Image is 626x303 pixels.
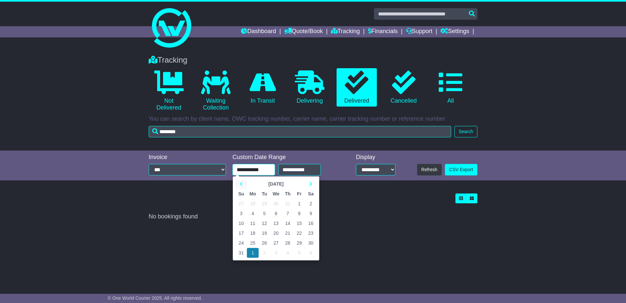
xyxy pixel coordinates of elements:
a: Not Delivered [149,68,189,114]
th: Fr [293,189,305,199]
td: 5 [293,248,305,258]
td: 27 [235,199,247,209]
td: 25 [247,238,259,248]
td: 15 [293,218,305,228]
td: 20 [270,228,282,238]
th: We [270,189,282,199]
a: In Transit [243,68,283,107]
a: Cancelled [383,68,424,107]
a: CSV Export [445,164,477,175]
td: 26 [259,238,270,248]
td: 9 [305,209,317,218]
td: 28 [247,199,259,209]
a: Delivered [337,68,377,107]
td: 27 [270,238,282,248]
th: Su [235,189,247,199]
p: You can search by client name, OWC tracking number, carrier name, carrier tracking number or refe... [149,115,477,123]
td: 3 [270,248,282,258]
th: Mo [247,189,259,199]
a: All [431,68,471,107]
div: Display [356,154,396,161]
button: Refresh [417,164,442,175]
td: 12 [259,218,270,228]
td: 6 [305,248,317,258]
a: Tracking [331,26,360,37]
th: Th [282,189,293,199]
span: © One World Courier 2025. All rights reserved. [108,295,202,301]
td: 23 [305,228,317,238]
div: Invoice [149,154,226,161]
a: Waiting Collection [195,68,236,114]
td: 2 [259,248,270,258]
td: 30 [305,238,317,248]
th: Select Month [247,179,305,189]
div: Custom Date Range [232,154,338,161]
td: 1 [247,248,259,258]
td: 5 [259,209,270,218]
td: 10 [235,218,247,228]
td: 7 [282,209,293,218]
div: Tracking [145,55,481,65]
td: 17 [235,228,247,238]
td: 6 [270,209,282,218]
div: No bookings found [149,213,477,220]
button: Search [454,126,477,137]
td: 1 [293,199,305,209]
a: Dashboard [241,26,276,37]
td: 8 [293,209,305,218]
td: 30 [270,199,282,209]
td: 4 [247,209,259,218]
td: 18 [247,228,259,238]
td: 4 [282,248,293,258]
td: 29 [293,238,305,248]
td: 22 [293,228,305,238]
td: 31 [282,199,293,209]
td: 19 [259,228,270,238]
td: 11 [247,218,259,228]
td: 16 [305,218,317,228]
th: Tu [259,189,270,199]
th: Sa [305,189,317,199]
td: 21 [282,228,293,238]
td: 14 [282,218,293,228]
td: 2 [305,199,317,209]
td: 28 [282,238,293,248]
td: 31 [235,248,247,258]
td: 29 [259,199,270,209]
a: Quote/Book [284,26,323,37]
a: Support [406,26,433,37]
a: Settings [440,26,469,37]
td: 13 [270,218,282,228]
a: Delivering [289,68,330,107]
a: Financials [368,26,398,37]
td: 24 [235,238,247,248]
td: 3 [235,209,247,218]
